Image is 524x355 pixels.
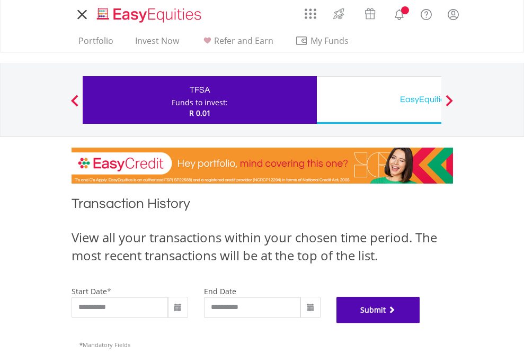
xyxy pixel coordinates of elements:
[72,148,453,184] img: EasyCredit Promotion Banner
[204,286,236,296] label: end date
[336,297,420,323] button: Submit
[439,100,460,111] button: Next
[64,100,85,111] button: Previous
[298,3,323,20] a: AppsGrid
[361,5,379,22] img: vouchers-v2.svg
[440,3,467,26] a: My Profile
[93,3,206,24] a: Home page
[72,229,453,265] div: View all your transactions within your chosen time period. The most recent transactions will be a...
[295,34,365,48] span: My Funds
[413,3,440,24] a: FAQ's and Support
[72,286,107,296] label: start date
[189,108,211,118] span: R 0.01
[354,3,386,22] a: Vouchers
[214,35,273,47] span: Refer and Earn
[172,97,228,108] div: Funds to invest:
[305,8,316,20] img: grid-menu-icon.svg
[95,6,206,24] img: EasyEquities_Logo.png
[131,35,183,52] a: Invest Now
[74,35,118,52] a: Portfolio
[72,194,453,218] h1: Transaction History
[386,3,413,24] a: Notifications
[197,35,278,52] a: Refer and Earn
[330,5,348,22] img: thrive-v2.svg
[79,341,130,349] span: Mandatory Fields
[89,83,310,97] div: TFSA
